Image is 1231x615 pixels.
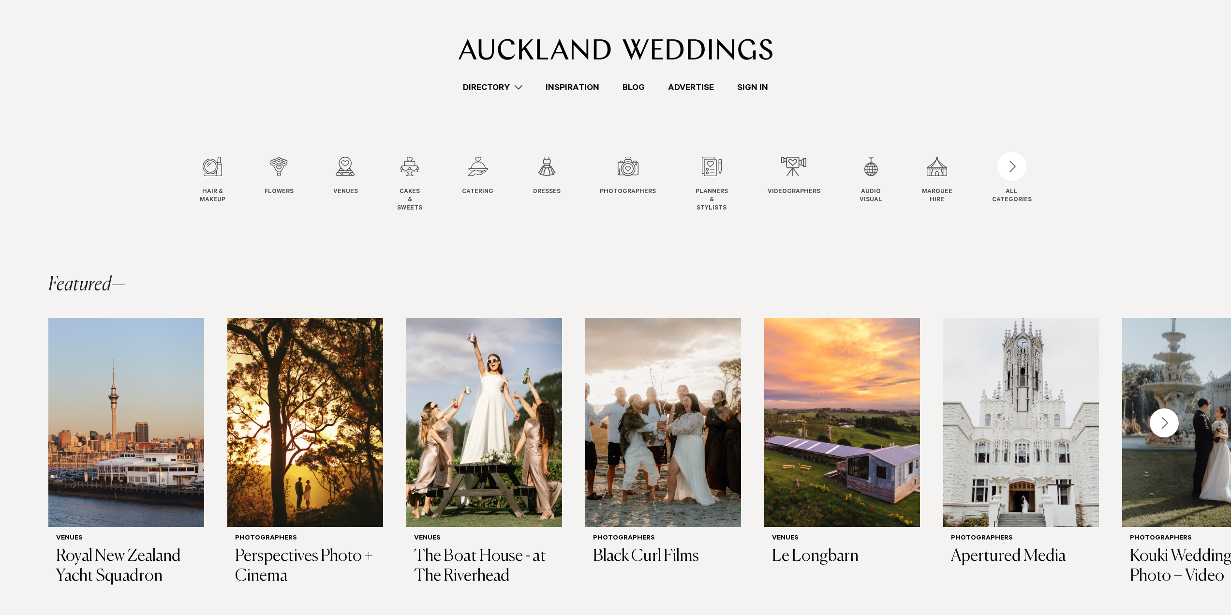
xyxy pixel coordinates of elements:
h3: Le Longbarn [772,547,912,567]
span: Dresses [533,188,561,196]
swiper-slide: 10 / 12 [860,157,902,212]
img: Auckland Weddings Venues | The Boat House - at The Riverhead [406,318,562,527]
h6: Venues [772,535,912,543]
swiper-slide: 3 / 12 [333,157,377,212]
a: Blog [611,81,656,94]
a: Catering [462,157,493,196]
a: Videographers [768,157,820,196]
span: Cakes & Sweets [397,188,422,212]
swiper-slide: 7 / 12 [600,157,675,212]
h2: Featured [48,275,126,295]
h6: Venues [56,535,196,543]
swiper-slide: 1 / 12 [200,157,245,212]
swiper-slide: 5 / 12 [462,157,513,212]
button: ALLCATEGORIES [992,157,1032,202]
span: Marquee Hire [922,188,952,205]
h3: Perspectives Photo + Cinema [235,547,375,586]
h6: Venues [414,535,554,543]
img: Auckland Weddings Photographers | Perspectives Photo + Cinema [227,318,383,527]
span: Planners & Stylists [696,188,728,212]
h3: The Boat House - at The Riverhead [414,547,554,586]
swiper-slide: 2 / 12 [265,157,313,212]
h6: Photographers [593,535,733,543]
a: Venues [333,157,358,196]
h3: Royal New Zealand Yacht Squadron [56,547,196,586]
a: Marquee Hire [922,157,952,205]
a: Hair & Makeup [200,157,225,205]
swiper-slide: 6 / 12 [533,157,580,212]
span: Videographers [768,188,820,196]
swiper-slide: 11 / 12 [922,157,972,212]
a: Directory [451,81,534,94]
swiper-slide: 9 / 12 [768,157,840,212]
h6: Photographers [235,535,375,543]
h3: Apertured Media [951,547,1091,567]
a: Dresses [533,157,561,196]
h6: Photographers [951,535,1091,543]
a: Advertise [656,81,726,94]
span: Flowers [265,188,294,196]
span: Catering [462,188,493,196]
a: Audio Visual [860,157,882,205]
swiper-slide: 8 / 12 [696,157,747,212]
span: Audio Visual [860,188,882,205]
a: Auckland Weddings Photographers | Black Curl Films Photographers Black Curl Films [585,318,741,574]
a: Auckland Weddings Venues | Le Longbarn Venues Le Longbarn [764,318,920,574]
a: Auckland Weddings Venues | The Boat House - at The Riverhead Venues The Boat House - at The River... [406,318,562,594]
a: Inspiration [534,81,611,94]
img: Auckland Weddings Photographers | Black Curl Films [585,318,741,527]
a: Cakes & Sweets [397,157,422,212]
div: ALL CATEGORIES [992,188,1032,205]
span: Photographers [600,188,656,196]
a: Flowers [265,157,294,196]
a: Planners & Stylists [696,157,728,212]
a: Auckland Weddings Venues | Royal New Zealand Yacht Squadron Venues Royal New Zealand Yacht Squadron [48,318,204,594]
a: Sign In [726,81,780,94]
img: Auckland Weddings Venues | Royal New Zealand Yacht Squadron [48,318,204,527]
img: Auckland Weddings Logo [459,39,772,60]
h3: Black Curl Films [593,547,733,567]
img: Auckland Weddings Photographers | Apertured Media [943,318,1099,527]
a: Photographers [600,157,656,196]
span: Venues [333,188,358,196]
img: Auckland Weddings Venues | Le Longbarn [764,318,920,527]
swiper-slide: 4 / 12 [397,157,442,212]
span: Hair & Makeup [200,188,225,205]
a: Auckland Weddings Photographers | Apertured Media Photographers Apertured Media [943,318,1099,574]
a: Auckland Weddings Photographers | Perspectives Photo + Cinema Photographers Perspectives Photo + ... [227,318,383,594]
